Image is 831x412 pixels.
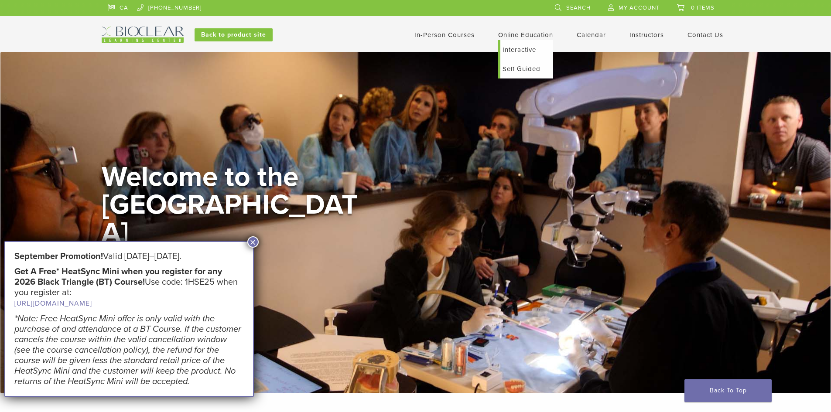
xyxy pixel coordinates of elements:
[102,27,184,43] img: Bioclear
[14,313,241,387] em: *Note: Free HeatSync Mini offer is only valid with the purchase of and attendance at a BT Course....
[684,379,772,402] a: Back To Top
[500,59,553,78] a: Self Guided
[691,4,715,11] span: 0 items
[14,266,244,309] h5: Use code: 1HSE25 when you register at:
[14,251,103,262] strong: September Promotion!
[566,4,591,11] span: Search
[195,28,273,41] a: Back to product site
[14,299,92,308] a: [URL][DOMAIN_NAME]
[414,31,475,39] a: In-Person Courses
[629,31,664,39] a: Instructors
[14,266,222,287] strong: Get A Free* HeatSync Mini when you register for any 2026 Black Triangle (BT) Course!
[102,163,363,247] h2: Welcome to the [GEOGRAPHIC_DATA]
[498,31,553,39] a: Online Education
[500,40,553,59] a: Interactive
[247,236,259,248] button: Close
[577,31,606,39] a: Calendar
[14,251,244,262] h5: Valid [DATE]–[DATE].
[687,31,723,39] a: Contact Us
[619,4,660,11] span: My Account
